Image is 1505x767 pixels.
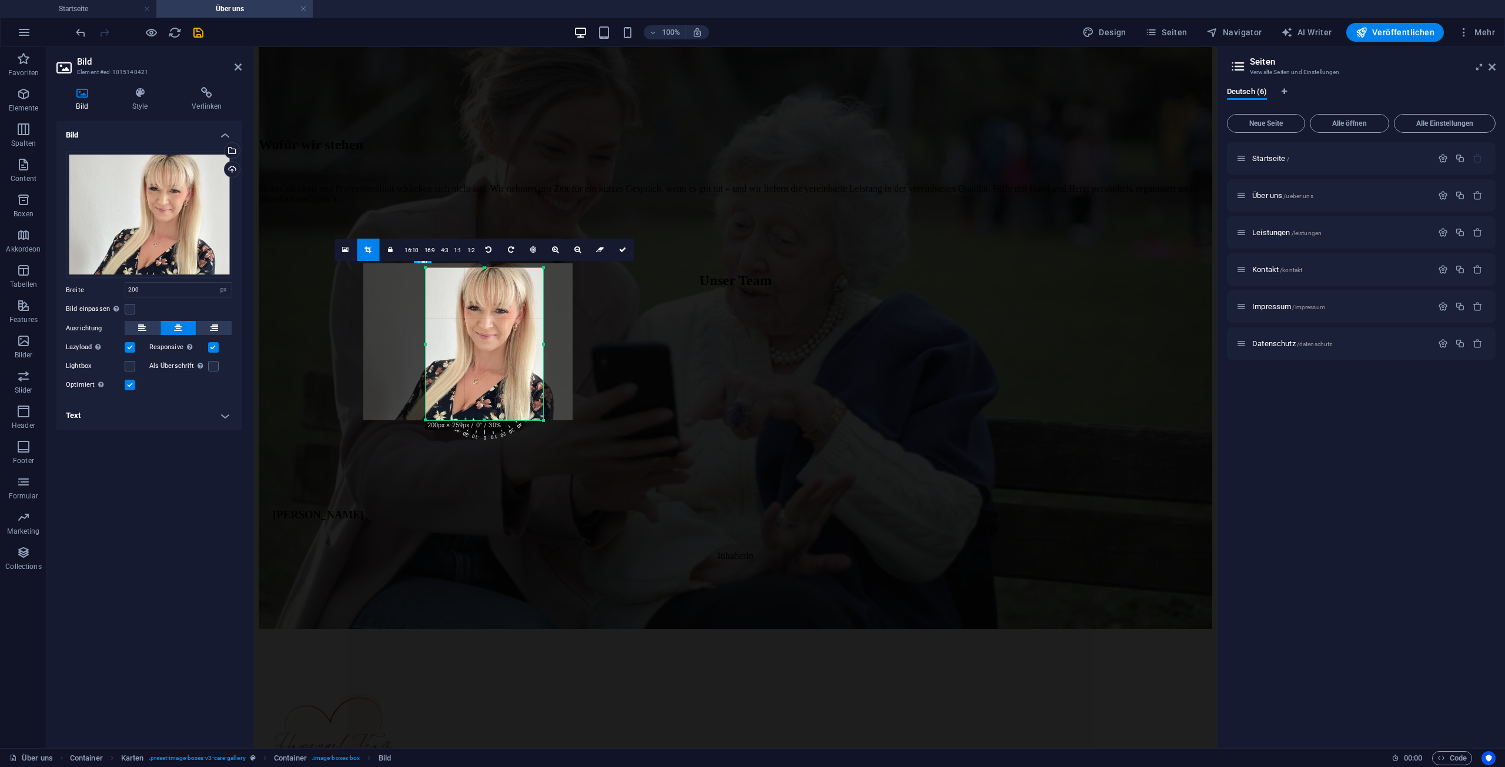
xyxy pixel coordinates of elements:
[1283,193,1313,199] span: /ueber-uns
[661,25,680,39] h6: 100%
[66,152,232,278] div: stefanie-dQDAnYAPH6dbUbl9xKG8Vw.jpg
[644,25,685,39] button: 100%
[522,239,544,261] a: Zentrieren
[1145,26,1188,38] span: Seiten
[70,751,391,765] nav: breadcrumb
[1455,302,1465,312] div: Duplizieren
[1438,302,1448,312] div: Einstellungen
[15,350,33,360] p: Bilder
[1250,67,1472,78] h3: Verwalte Seiten und Einstellungen
[1297,341,1333,347] span: /datenschutz
[11,139,36,148] p: Spalten
[1078,23,1131,42] button: Design
[611,239,634,261] a: Bestätigen
[477,239,500,261] a: 90° links drehen
[1252,228,1322,237] span: Klick, um Seite zu öffnen
[1252,154,1289,163] span: Klick, um Seite zu öffnen
[56,121,242,142] h4: Bild
[1281,26,1332,38] span: AI Writer
[1249,155,1432,162] div: Startseite/
[156,2,313,15] h4: Über uns
[1346,23,1444,42] button: Veröffentlichen
[10,280,37,289] p: Tabellen
[425,421,503,430] div: 200px × 259px / 0° / 30%
[149,340,208,354] label: Responsive
[422,239,438,262] a: 16:9
[1249,303,1432,310] div: Impressum/impressum
[379,239,402,261] a: Seitenverhältnis beibehalten
[66,359,125,373] label: Lightbox
[74,26,88,39] i: Rückgängig: Bild ändern (Strg+Z)
[191,25,205,39] button: save
[1315,120,1384,127] span: Alle öffnen
[1473,227,1483,237] div: Entfernen
[1276,23,1337,42] button: AI Writer
[121,751,144,765] span: Klick zum Auswählen. Doppelklick zum Bearbeiten
[544,239,567,261] a: Hochskalieren
[1141,23,1192,42] button: Seiten
[1252,302,1325,311] span: Klick, um Seite zu öffnen
[66,340,125,354] label: Lazyload
[1455,190,1465,200] div: Duplizieren
[1455,264,1465,274] div: Duplizieren
[1227,87,1496,109] div: Sprachen-Tabs
[1206,26,1262,38] span: Navigator
[1438,264,1448,274] div: Einstellungen
[1280,267,1302,273] span: /kontakt
[144,25,158,39] button: Klicke hier, um den Vorschau-Modus zu verlassen
[1438,339,1448,349] div: Einstellungen
[1412,753,1414,762] span: :
[1399,120,1490,127] span: Alle Einstellungen
[149,359,208,373] label: Als Überschrift
[692,27,703,38] i: Bei Größenänderung Zoomstufe automatisch an das gewählte Gerät anpassen.
[357,239,379,261] a: Ausschneide-Modus
[1292,304,1325,310] span: /impressum
[1252,265,1302,274] span: Klick, um Seite zu öffnen
[1078,23,1131,42] div: Design (Strg+Alt+Y)
[1438,227,1448,237] div: Einstellungen
[1202,23,1267,42] button: Navigator
[11,174,36,183] p: Content
[1404,751,1422,765] span: 00 00
[56,401,242,430] h4: Text
[589,239,611,261] a: Zurücksetzen
[66,287,125,293] label: Breite
[1227,114,1305,133] button: Neue Seite
[1455,227,1465,237] div: Duplizieren
[1249,229,1432,236] div: Leistungen/leistungen
[1438,190,1448,200] div: Einstellungen
[1453,23,1500,42] button: Mehr
[451,239,464,262] a: 1:1
[1432,751,1472,765] button: Code
[6,244,41,254] p: Akkordeon
[1292,230,1322,236] span: /leistungen
[56,87,112,112] h4: Bild
[9,491,39,501] p: Formular
[1392,751,1423,765] h6: Session-Zeit
[77,67,218,78] h3: Element #ed-1015140421
[567,239,589,261] a: Runterskalieren
[1287,156,1289,162] span: /
[1458,26,1495,38] span: Mehr
[379,751,391,765] span: Klick zum Auswählen. Doppelklick zum Bearbeiten
[1473,264,1483,274] div: Entfernen
[15,386,33,395] p: Slider
[1249,266,1432,273] div: Kontakt/kontakt
[168,26,182,39] i: Seite neu laden
[1455,339,1465,349] div: Duplizieren
[1232,120,1300,127] span: Neue Seite
[1438,153,1448,163] div: Einstellungen
[66,302,125,316] label: Bild einpassen
[77,56,242,67] h2: Bild
[112,87,172,112] h4: Style
[1473,153,1483,163] div: Die Startseite kann nicht gelöscht werden
[1473,190,1483,200] div: Entfernen
[14,209,34,219] p: Boxen
[1310,114,1389,133] button: Alle öffnen
[335,239,357,261] a: Wähle aus deinen Dateien, Stockfotos oder lade Dateien hoch
[9,751,53,765] a: Klick, um Auswahl aufzuheben. Doppelklick öffnet Seitenverwaltung
[168,25,182,39] button: reload
[274,751,307,765] span: Klick zum Auswählen. Doppelklick zum Bearbeiten
[5,562,41,571] p: Collections
[66,378,125,392] label: Optimiert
